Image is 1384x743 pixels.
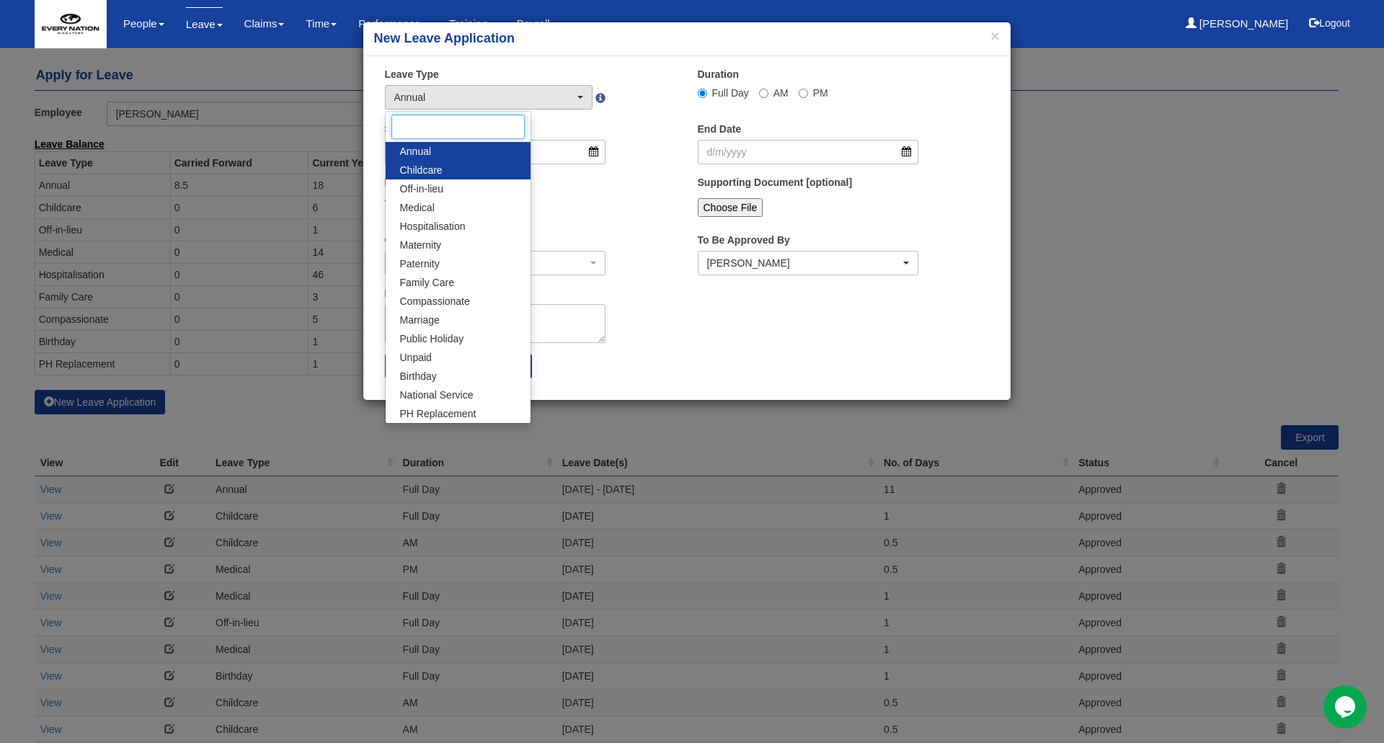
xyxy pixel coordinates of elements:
[773,87,789,99] span: AM
[712,87,749,99] span: Full Day
[990,28,999,43] button: ×
[400,332,464,346] span: Public Holiday
[400,406,476,421] span: PH Replacement
[400,219,466,233] span: Hospitalisation
[698,233,790,247] label: To Be Approved By
[400,144,432,159] span: Annual
[698,140,919,164] input: d/m/yyyy
[698,251,919,275] button: Joshua Harris
[385,85,593,110] button: Annual
[1323,685,1370,729] iframe: chat widget
[698,175,853,190] label: Supporting Document [optional]
[400,257,440,271] span: Paternity
[698,122,742,136] label: End Date
[698,198,763,217] input: Choose File
[400,294,470,308] span: Compassionate
[400,238,442,252] span: Maternity
[400,163,443,177] span: Childcare
[707,256,901,270] div: [PERSON_NAME]
[400,182,443,196] span: Off-in-lieu
[400,369,437,383] span: Birthday
[698,67,740,81] label: Duration
[394,90,575,104] div: Annual
[391,115,525,139] input: Search
[385,67,439,81] label: Leave Type
[813,87,828,99] span: PM
[400,388,474,402] span: National Service
[400,200,435,215] span: Medical
[374,31,515,45] b: New Leave Application
[400,350,432,365] span: Unpaid
[400,275,454,290] span: Family Care
[400,313,440,327] span: Marriage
